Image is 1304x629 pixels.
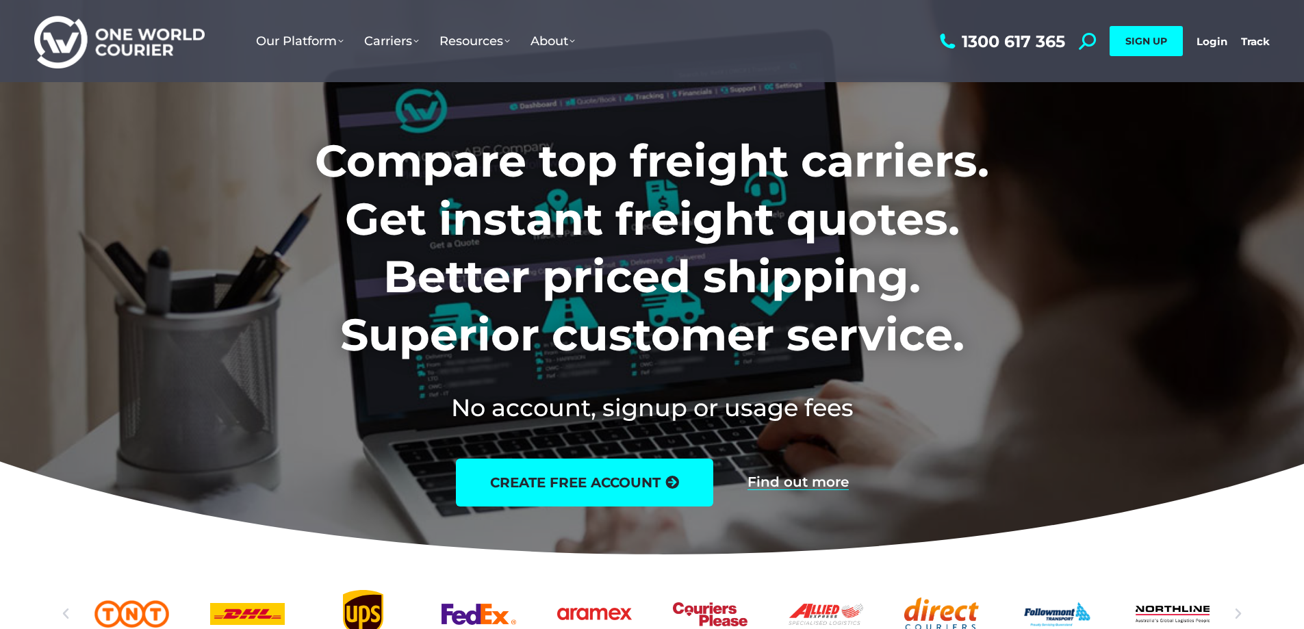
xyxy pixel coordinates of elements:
a: Resources [429,20,520,62]
a: Track [1241,35,1270,48]
a: SIGN UP [1110,26,1183,56]
span: Our Platform [256,34,344,49]
span: About [530,34,575,49]
h1: Compare top freight carriers. Get instant freight quotes. Better priced shipping. Superior custom... [225,132,1079,363]
h2: No account, signup or usage fees [225,391,1079,424]
img: One World Courier [34,14,205,69]
a: create free account [456,459,713,506]
span: SIGN UP [1125,35,1167,47]
span: Carriers [364,34,419,49]
a: Login [1197,35,1227,48]
a: Our Platform [246,20,354,62]
span: Resources [439,34,510,49]
a: Find out more [747,475,849,490]
a: 1300 617 365 [936,33,1065,50]
a: About [520,20,585,62]
a: Carriers [354,20,429,62]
